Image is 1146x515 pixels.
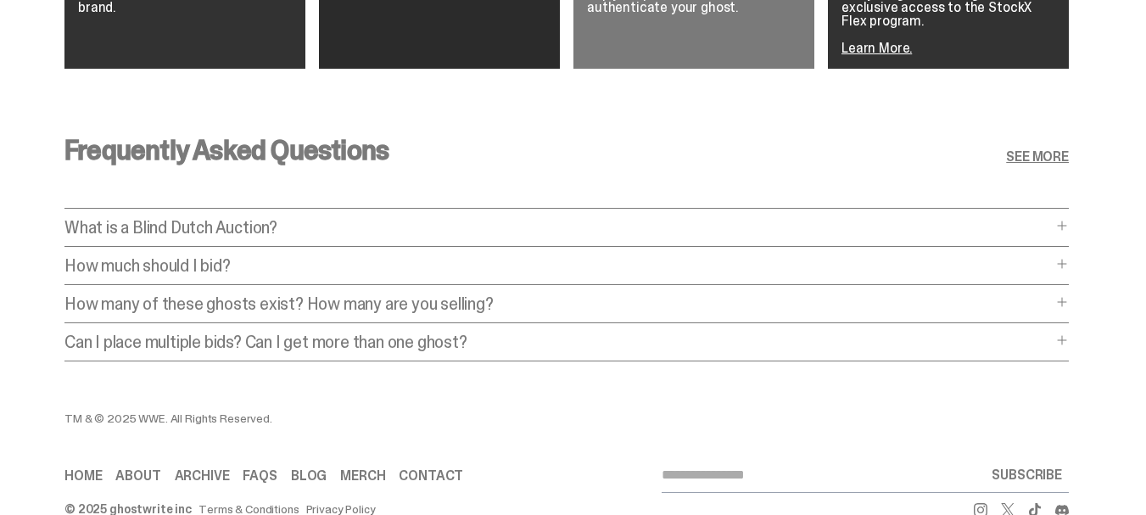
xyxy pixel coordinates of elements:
[64,503,192,515] div: © 2025 ghostwrite inc
[399,469,463,483] a: Contact
[64,295,1052,312] p: How many of these ghosts exist? How many are you selling?
[64,412,743,424] div: TM & © 2025 WWE. All Rights Reserved.
[64,257,1052,274] p: How much should I bid?
[64,333,1052,350] p: Can I place multiple bids? Can I get more than one ghost?
[243,469,277,483] a: FAQs
[64,469,102,483] a: Home
[175,469,230,483] a: Archive
[841,39,912,57] a: Learn More.
[306,503,376,515] a: Privacy Policy
[340,469,385,483] a: Merch
[985,458,1069,492] button: SUBSCRIBE
[291,469,327,483] a: Blog
[1006,150,1069,164] a: SEE MORE
[115,469,160,483] a: About
[198,503,299,515] a: Terms & Conditions
[64,137,389,164] h3: Frequently Asked Questions
[64,219,1052,236] p: What is a Blind Dutch Auction?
